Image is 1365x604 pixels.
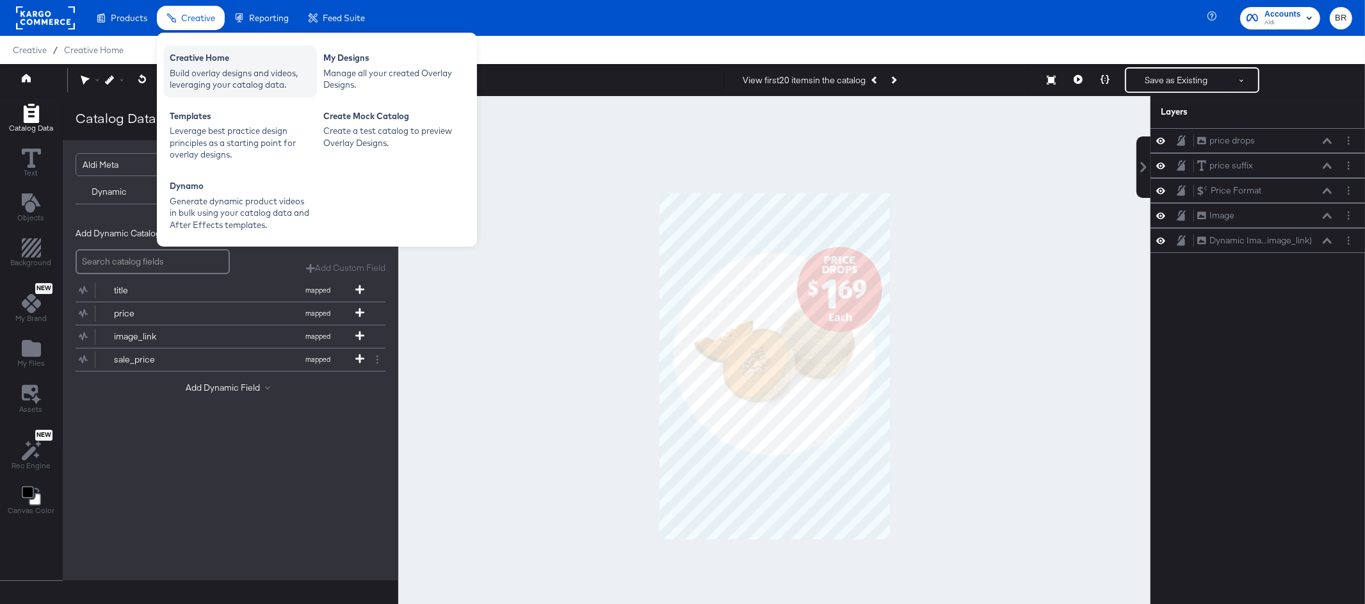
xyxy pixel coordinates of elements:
button: sale_pricemapped [76,348,369,371]
span: / [47,45,64,55]
div: Aldi Meta [83,154,212,175]
div: ImageLayer Options [1151,203,1365,228]
div: image_link [114,331,207,343]
div: Price Format [1211,184,1261,197]
div: Price FormatLayer Options [1151,178,1365,203]
button: Next Product [884,69,902,92]
div: Catalog Data [76,109,156,127]
div: title [114,284,207,297]
button: Add Text [10,190,52,227]
div: price [114,307,207,320]
button: Image [1197,209,1235,222]
span: Creative [13,45,47,55]
button: pricemapped [76,302,369,325]
button: Layer Options [1342,134,1355,147]
span: New [35,431,52,439]
button: NewRec Engine [4,427,58,475]
span: Creative [181,13,215,23]
button: NewMy Brand [8,281,54,328]
button: BR [1330,7,1352,29]
div: pricemapped [76,302,385,325]
button: Layer Options [1342,234,1355,247]
button: Layer Options [1342,184,1355,197]
button: AccountsAldi [1240,7,1320,29]
div: Layers [1161,106,1291,118]
span: My Files [17,358,45,368]
span: Reporting [249,13,289,23]
div: Dynamic [92,186,127,198]
div: titlemapped [76,279,385,302]
button: Text [14,145,49,182]
span: mapped [283,355,353,364]
span: Rec Engine [12,461,51,471]
button: Layer Options [1342,209,1355,222]
span: Feed Suite [323,13,365,23]
span: Aldi [1264,18,1301,28]
button: Add Rectangle [1,101,61,137]
div: sale_pricemapped [76,348,385,371]
span: Accounts [1264,8,1301,21]
span: mapped [283,332,353,341]
input: Search catalog fields [76,249,230,274]
button: Price Format [1197,184,1262,197]
button: price suffix [1197,159,1254,172]
span: mapped [283,286,353,295]
button: titlemapped [76,279,369,302]
span: New [35,284,52,293]
div: image_linkmapped [76,325,385,348]
button: image_linkmapped [76,325,369,348]
div: sale_price [114,354,207,366]
span: Text [24,168,38,178]
div: Dynamic Ima...image_link) [1209,234,1312,247]
button: Assets [12,381,51,418]
div: Image [1209,209,1234,222]
button: Add Rectangle [3,236,60,272]
div: price suffixLayer Options [1151,153,1365,178]
div: Dynamic Ima...image_link)Layer Options [1151,228,1365,253]
a: Creative Home [64,45,124,55]
span: Background [11,257,52,268]
span: BR [1335,11,1347,26]
button: Previous Product [866,69,884,92]
div: price dropsLayer Options [1151,128,1365,153]
button: price drops [1197,134,1256,147]
span: Add Dynamic Catalog Fields [76,227,186,240]
button: Add Custom Field [306,262,385,274]
span: Assets [20,404,43,414]
span: Products [111,13,147,23]
span: Objects [18,213,45,223]
span: Catalog Data [9,123,53,133]
span: My Brand [15,313,47,323]
button: Save as Existing [1126,69,1226,92]
button: Dynamic Ima...image_link) [1197,234,1312,247]
div: price drops [1209,135,1255,147]
span: mapped [283,309,353,318]
span: Canvas Color [8,505,54,516]
button: Layer Options [1342,159,1355,172]
button: Add Dynamic Field [186,382,275,394]
button: Add Files [10,336,52,373]
div: price suffix [1209,159,1253,172]
div: View first 20 items in the catalog [743,74,866,86]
